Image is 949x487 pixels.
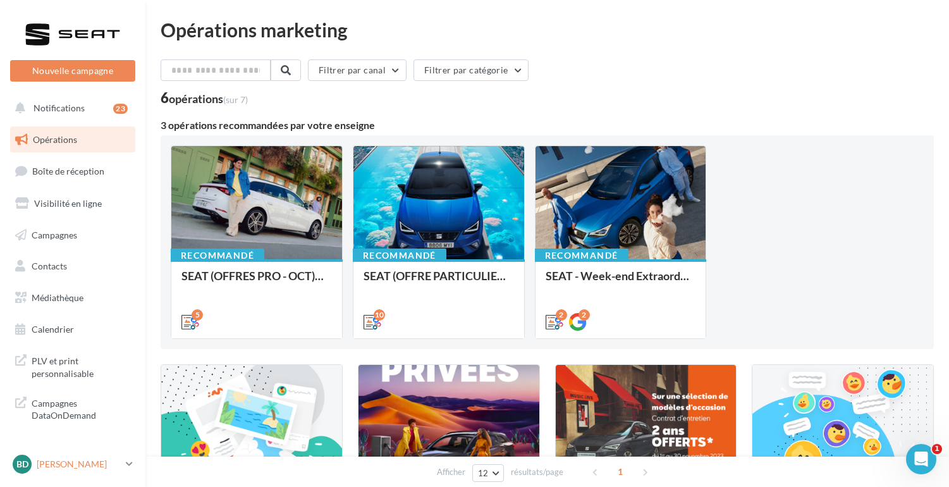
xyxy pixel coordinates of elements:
span: Boîte de réception [32,166,104,176]
a: Opérations [8,126,138,153]
iframe: Intercom live chat [906,444,936,474]
button: Notifications 23 [8,95,133,121]
span: Opérations [33,134,77,145]
button: Filtrer par catégorie [413,59,529,81]
span: Campagnes DataOnDemand [32,395,130,422]
a: Calendrier [8,316,138,343]
span: Médiathèque [32,292,83,303]
a: Campagnes [8,222,138,249]
span: BD [16,458,28,471]
div: 2 [556,309,567,321]
div: Recommandé [353,249,446,262]
span: 1 [610,462,630,482]
a: BD [PERSON_NAME] [10,452,135,476]
span: 12 [478,468,489,478]
div: 5 [192,309,203,321]
a: Visibilité en ligne [8,190,138,217]
span: 1 [932,444,942,454]
button: Filtrer par canal [308,59,407,81]
div: Opérations marketing [161,20,934,39]
span: Calendrier [32,324,74,335]
div: 23 [113,104,128,114]
a: Campagnes DataOnDemand [8,390,138,427]
div: Recommandé [171,249,264,262]
div: 2 [579,309,590,321]
span: PLV et print personnalisable [32,352,130,379]
div: SEAT (OFFRES PRO - OCT) - SOCIAL MEDIA [181,269,332,295]
a: Contacts [8,253,138,280]
div: SEAT - Week-end Extraordinaire ([GEOGRAPHIC_DATA]) - OCTOBRE [546,269,696,295]
span: Notifications [34,102,85,113]
span: résultats/page [511,466,563,478]
span: Campagnes [32,229,77,240]
span: Visibilité en ligne [34,198,102,209]
a: PLV et print personnalisable [8,347,138,385]
span: Contacts [32,261,67,271]
span: Afficher [437,466,465,478]
button: 12 [472,464,505,482]
span: (sur 7) [223,94,248,105]
div: 10 [374,309,385,321]
a: Médiathèque [8,285,138,311]
div: Recommandé [535,249,628,262]
div: SEAT (OFFRE PARTICULIER - OCT) - SOCIAL MEDIA [364,269,514,295]
a: Boîte de réception [8,157,138,185]
div: opérations [169,93,248,104]
button: Nouvelle campagne [10,60,135,82]
div: 6 [161,91,248,105]
p: [PERSON_NAME] [37,458,121,471]
div: 3 opérations recommandées par votre enseigne [161,120,934,130]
